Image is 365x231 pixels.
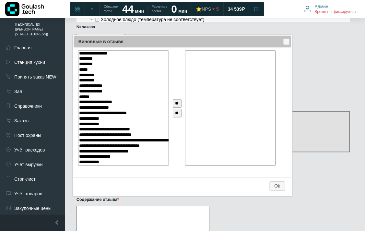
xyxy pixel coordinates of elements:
[135,8,144,14] span: мин
[196,6,211,12] div: ⭐
[78,38,266,45] span: Виновные в отзыве
[283,39,290,45] button: Close
[94,17,205,22] a: Холодное блюдо (температура не соответствует)
[315,9,356,15] span: Время не фиксируется
[193,3,223,15] a: ⭐NPS 5
[122,3,134,15] strong: 44
[152,5,167,14] span: Расчетное время
[228,6,242,12] span: 34 539
[77,197,350,203] label: Содержание отзыва
[216,6,219,12] span: 5
[315,4,329,9] span: Админ
[300,2,360,16] button: Админ Время не фиксируется
[270,182,285,191] button: Ok
[77,24,350,30] label: № заказа
[171,3,177,15] strong: 0
[242,6,245,12] span: ₽
[100,3,191,15] a: Обещаем гостю 44 мин Расчетное время 0 мин
[104,5,118,14] span: Обещаем гостю
[224,3,249,15] a: 34 539 ₽
[202,6,211,12] span: NPS
[5,2,44,16] img: Логотип компании Goulash.tech
[178,8,187,14] span: мин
